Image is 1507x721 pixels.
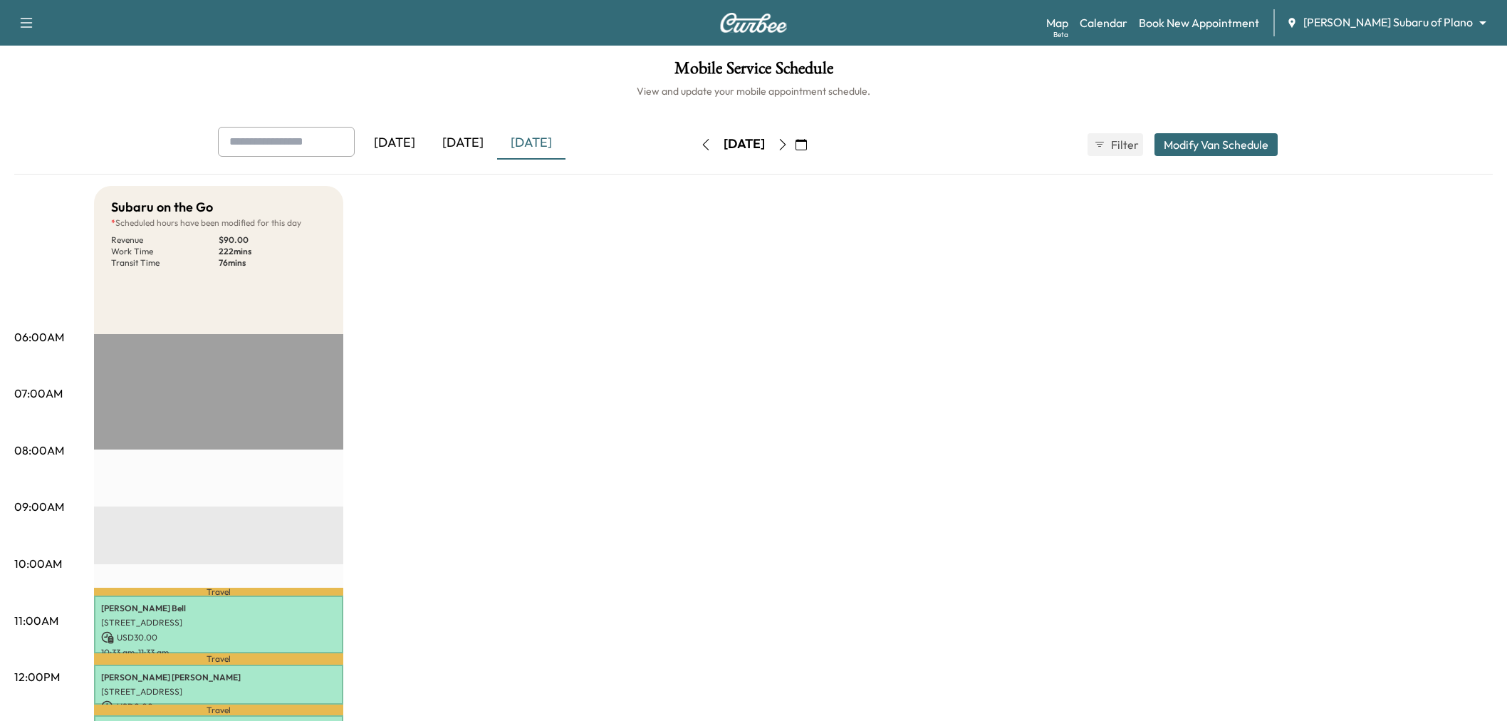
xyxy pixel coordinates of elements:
[101,617,336,628] p: [STREET_ADDRESS]
[101,686,336,697] p: [STREET_ADDRESS]
[101,700,336,713] p: USD 0.00
[1111,136,1137,153] span: Filter
[429,127,497,160] div: [DATE]
[1088,133,1143,156] button: Filter
[14,498,64,515] p: 09:00AM
[14,84,1493,98] h6: View and update your mobile appointment schedule.
[14,385,63,402] p: 07:00AM
[94,588,343,596] p: Travel
[94,705,343,715] p: Travel
[1046,14,1068,31] a: MapBeta
[101,631,336,644] p: USD 30.00
[111,217,326,229] p: Scheduled hours have been modified for this day
[219,234,326,246] p: $ 90.00
[111,234,219,246] p: Revenue
[724,135,765,153] div: [DATE]
[1080,14,1127,31] a: Calendar
[14,555,62,572] p: 10:00AM
[1139,14,1259,31] a: Book New Appointment
[1053,29,1068,40] div: Beta
[101,647,336,658] p: 10:33 am - 11:33 am
[1154,133,1278,156] button: Modify Van Schedule
[14,60,1493,84] h1: Mobile Service Schedule
[14,612,58,629] p: 11:00AM
[219,257,326,269] p: 76 mins
[111,197,213,217] h5: Subaru on the Go
[94,653,343,665] p: Travel
[101,672,336,683] p: [PERSON_NAME] [PERSON_NAME]
[14,668,60,685] p: 12:00PM
[111,246,219,257] p: Work Time
[14,442,64,459] p: 08:00AM
[497,127,565,160] div: [DATE]
[1303,14,1473,31] span: [PERSON_NAME] Subaru of Plano
[101,603,336,614] p: [PERSON_NAME] Bell
[719,13,788,33] img: Curbee Logo
[219,246,326,257] p: 222 mins
[360,127,429,160] div: [DATE]
[14,328,64,346] p: 06:00AM
[111,257,219,269] p: Transit Time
